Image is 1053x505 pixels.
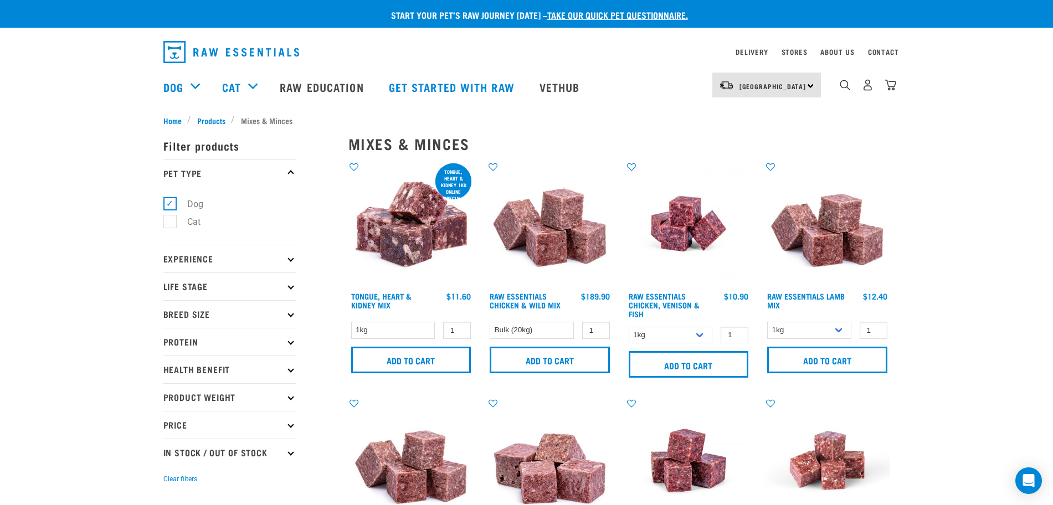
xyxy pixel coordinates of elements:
[163,159,296,187] p: Pet Type
[163,115,182,126] span: Home
[528,65,594,109] a: Vethub
[163,115,188,126] a: Home
[862,79,874,91] img: user.png
[435,163,471,207] div: Tongue, Heart & Kidney 1kg online special!
[163,132,296,159] p: Filter products
[163,272,296,300] p: Life Stage
[860,322,887,339] input: 1
[868,50,899,54] a: Contact
[163,245,296,272] p: Experience
[721,327,748,344] input: 1
[739,84,807,88] span: [GEOGRAPHIC_DATA]
[378,65,528,109] a: Get started with Raw
[782,50,808,54] a: Stores
[163,439,296,466] p: In Stock / Out Of Stock
[163,474,197,484] button: Clear filters
[863,292,887,301] div: $12.40
[351,294,412,307] a: Tongue, Heart & Kidney Mix
[820,50,854,54] a: About Us
[351,347,471,373] input: Add to cart
[163,115,890,126] nav: breadcrumbs
[443,322,471,339] input: 1
[885,79,896,91] img: home-icon@2x.png
[629,294,700,316] a: Raw Essentials Chicken, Venison & Fish
[269,65,377,109] a: Raw Education
[197,115,225,126] span: Products
[736,50,768,54] a: Delivery
[1015,467,1042,494] div: Open Intercom Messenger
[764,161,890,287] img: ?1041 RE Lamb Mix 01
[163,79,183,95] a: Dog
[169,215,205,229] label: Cat
[487,161,613,287] img: Pile Of Cubed Chicken Wild Meat Mix
[719,80,734,90] img: van-moving.png
[191,115,231,126] a: Products
[547,12,688,17] a: take our quick pet questionnaire.
[582,322,610,339] input: 1
[163,411,296,439] p: Price
[163,383,296,411] p: Product Weight
[163,328,296,355] p: Protein
[446,292,471,301] div: $11.60
[767,347,887,373] input: Add to cart
[490,347,610,373] input: Add to cart
[222,79,241,95] a: Cat
[163,355,296,383] p: Health Benefit
[626,161,752,287] img: Chicken Venison mix 1655
[490,294,561,307] a: Raw Essentials Chicken & Wild Mix
[767,294,845,307] a: Raw Essentials Lamb Mix
[163,41,299,63] img: Raw Essentials Logo
[348,135,890,152] h2: Mixes & Minces
[724,292,748,301] div: $10.90
[155,37,899,68] nav: dropdown navigation
[348,161,474,287] img: 1167 Tongue Heart Kidney Mix 01
[629,351,749,378] input: Add to cart
[169,197,208,211] label: Dog
[581,292,610,301] div: $189.90
[163,300,296,328] p: Breed Size
[840,80,850,90] img: home-icon-1@2x.png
